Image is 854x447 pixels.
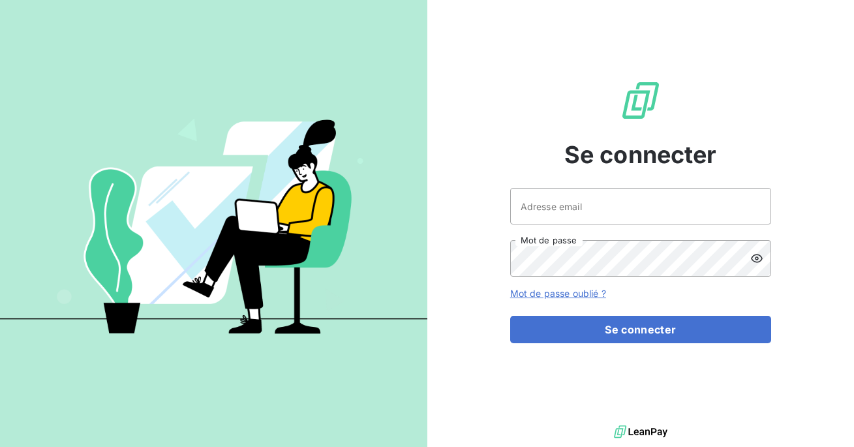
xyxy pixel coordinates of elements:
[614,422,667,442] img: logo
[510,188,771,224] input: placeholder
[510,316,771,343] button: Se connecter
[510,288,606,299] a: Mot de passe oublié ?
[620,80,662,121] img: Logo LeanPay
[564,137,717,172] span: Se connecter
